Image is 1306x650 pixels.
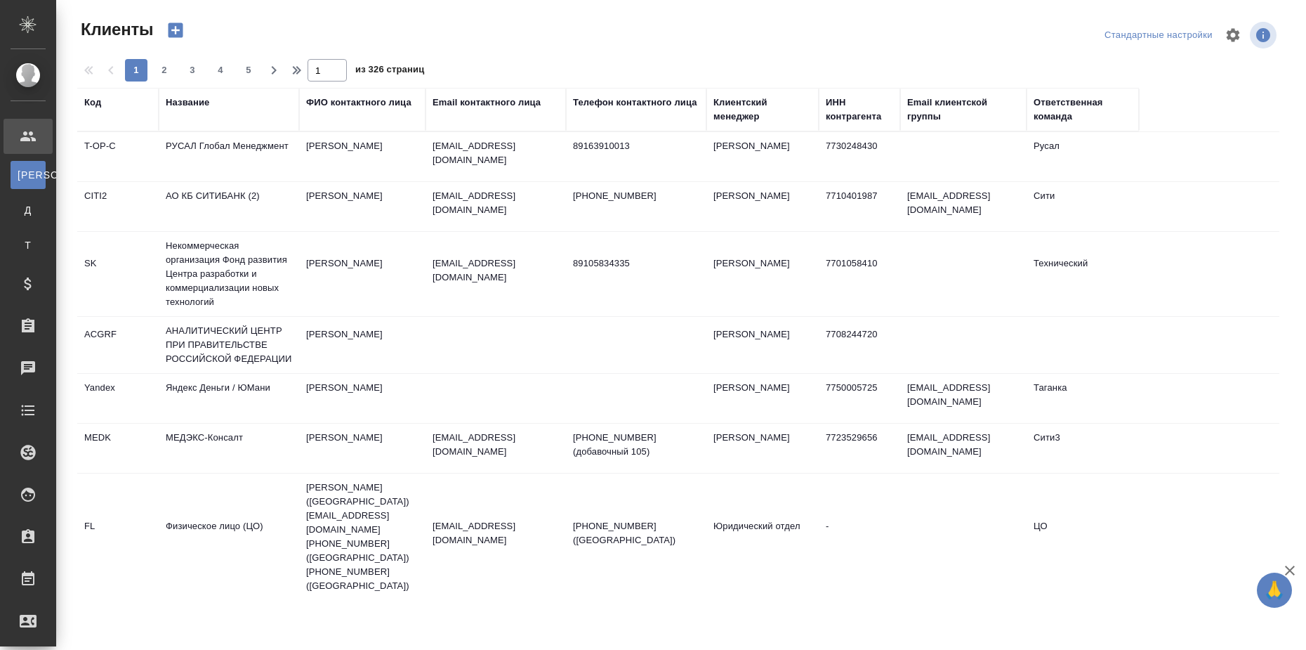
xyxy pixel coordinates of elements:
td: АО КБ СИТИБАНК (2) [159,182,299,231]
td: [PERSON_NAME] [299,132,426,181]
td: Технический [1027,249,1139,299]
td: CITI2 [77,182,159,231]
td: [EMAIL_ADDRESS][DOMAIN_NAME] [900,182,1027,231]
span: 4 [209,63,232,77]
button: Создать [159,18,192,42]
td: [PERSON_NAME] [299,424,426,473]
td: T-OP-C [77,132,159,181]
span: из 326 страниц [355,61,424,82]
td: 7723529656 [819,424,900,473]
span: 5 [237,63,260,77]
td: АНАЛИТИЧЕСКИЙ ЦЕНТР ПРИ ПРАВИТЕЛЬСТВЕ РОССИЙСКОЙ ФЕДЕРАЦИИ [159,317,299,373]
td: 7708244720 [819,320,900,370]
td: Яндекс Деньги / ЮМани [159,374,299,423]
p: [PHONE_NUMBER] [573,189,699,203]
td: Русал [1027,132,1139,181]
td: Сити [1027,182,1139,231]
button: 2 [153,59,176,82]
td: [PERSON_NAME] [706,320,819,370]
td: FL [77,512,159,561]
span: Д [18,203,39,217]
td: 7701058410 [819,249,900,299]
td: 7730248430 [819,132,900,181]
div: Название [166,96,209,110]
td: [PERSON_NAME] [706,374,819,423]
td: [PERSON_NAME] [299,320,426,370]
p: [EMAIL_ADDRESS][DOMAIN_NAME] [433,189,559,217]
p: [EMAIL_ADDRESS][DOMAIN_NAME] [433,431,559,459]
td: ЦО [1027,512,1139,561]
span: 🙏 [1262,576,1286,605]
span: 2 [153,63,176,77]
span: 3 [181,63,204,77]
td: SK [77,249,159,299]
p: [EMAIL_ADDRESS][DOMAIN_NAME] [433,519,559,547]
div: Ответственная команда [1034,96,1132,124]
td: Yandex [77,374,159,423]
td: [EMAIL_ADDRESS][DOMAIN_NAME] [900,424,1027,473]
button: 5 [237,59,260,82]
td: [PERSON_NAME] [299,249,426,299]
td: [PERSON_NAME] [706,182,819,231]
p: [EMAIL_ADDRESS][DOMAIN_NAME] [433,256,559,285]
td: [PERSON_NAME] [706,132,819,181]
td: [PERSON_NAME] [706,249,819,299]
td: 7710401987 [819,182,900,231]
td: Юридический отдел [706,512,819,561]
td: 7750005725 [819,374,900,423]
p: [PHONE_NUMBER] ([GEOGRAPHIC_DATA]) [573,519,699,547]
div: Email клиентской группы [907,96,1020,124]
td: [PERSON_NAME] ([GEOGRAPHIC_DATA]) [EMAIL_ADDRESS][DOMAIN_NAME] [PHONE_NUMBER] ([GEOGRAPHIC_DATA])... [299,474,426,600]
td: [EMAIL_ADDRESS][DOMAIN_NAME] [900,374,1027,423]
p: [EMAIL_ADDRESS][DOMAIN_NAME] [433,139,559,167]
td: Таганка [1027,374,1139,423]
td: [PERSON_NAME] [299,374,426,423]
div: ИНН контрагента [826,96,893,124]
td: РУСАЛ Глобал Менеджмент [159,132,299,181]
span: Клиенты [77,18,153,41]
p: 89105834335 [573,256,699,271]
div: split button [1101,25,1216,46]
td: MEDK [77,424,159,473]
div: ФИО контактного лица [306,96,411,110]
p: [PHONE_NUMBER] (добавочный 105) [573,431,699,459]
td: Сити3 [1027,424,1139,473]
td: Некоммерческая организация Фонд развития Центра разработки и коммерциализации новых технологий [159,232,299,316]
span: [PERSON_NAME] [18,168,39,182]
div: Клиентский менеджер [713,96,812,124]
button: 4 [209,59,232,82]
span: Посмотреть информацию [1250,22,1279,48]
div: Код [84,96,101,110]
button: 3 [181,59,204,82]
td: - [819,512,900,561]
div: Email контактного лица [433,96,541,110]
a: [PERSON_NAME] [11,161,46,189]
button: 🙏 [1257,573,1292,608]
div: Телефон контактного лица [573,96,697,110]
td: Физическое лицо (ЦО) [159,512,299,561]
td: МЕДЭКС-Консалт [159,424,299,473]
a: Д [11,196,46,224]
td: ACGRF [77,320,159,370]
p: 89163910013 [573,139,699,153]
td: [PERSON_NAME] [706,424,819,473]
span: Настроить таблицу [1216,18,1250,52]
span: Т [18,238,39,252]
a: Т [11,231,46,259]
td: [PERSON_NAME] [299,182,426,231]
